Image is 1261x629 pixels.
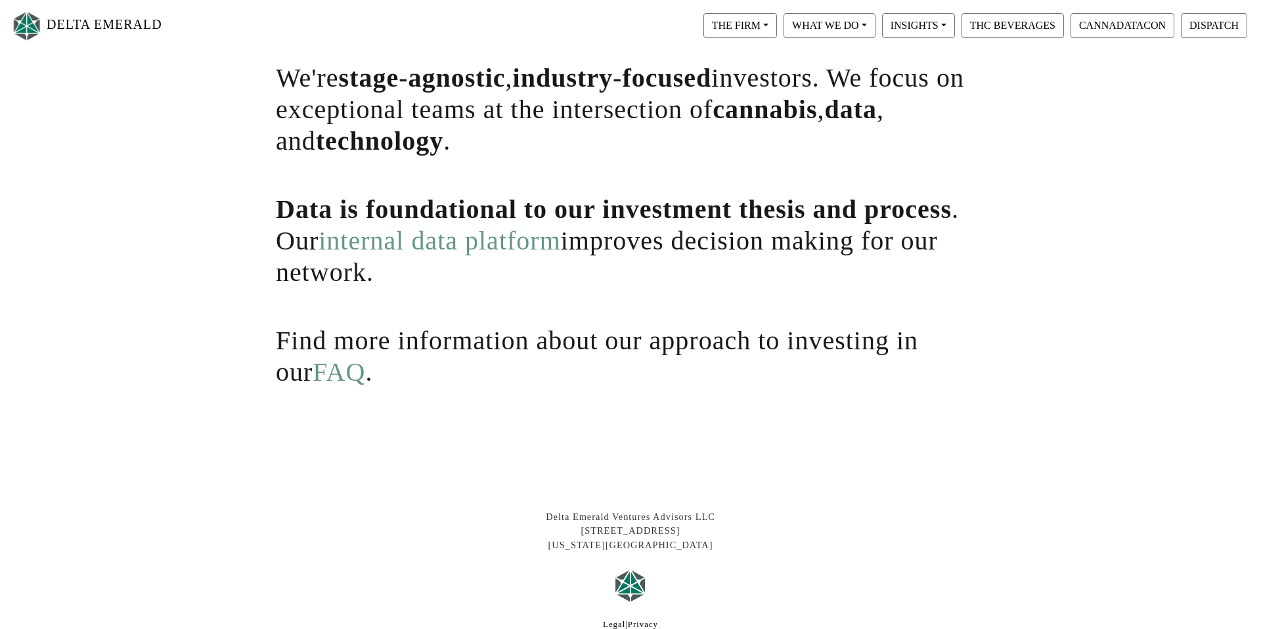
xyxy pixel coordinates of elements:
[276,325,985,388] h1: Find more information about our approach to investing in our .
[276,62,985,157] h1: We're , investors. We focus on exceptional teams at the intersection of , , and .
[628,620,658,629] a: Privacy
[11,5,162,47] a: DELTA EMERALD
[703,13,777,38] button: THE FIRM
[1178,19,1250,30] a: DISPATCH
[1181,13,1247,38] button: DISPATCH
[319,226,561,255] a: internal data platform
[276,194,952,224] span: Data is foundational to our investment thesis and process
[266,510,995,553] div: Delta Emerald Ventures Advisors LLC [STREET_ADDRESS] [US_STATE][GEOGRAPHIC_DATA]
[962,13,1064,38] button: THC BEVERAGES
[611,566,650,605] img: Logo
[713,95,817,124] span: cannabis
[603,620,625,629] a: Legal
[784,13,875,38] button: WHAT WE DO
[824,95,877,124] span: data
[513,63,712,93] span: industry-focused
[339,63,506,93] span: stage-agnostic
[316,126,443,156] span: technology
[882,13,955,38] button: INSIGHTS
[1067,19,1178,30] a: CANNADATACON
[958,19,1067,30] a: THC BEVERAGES
[313,357,365,387] a: FAQ
[11,9,43,43] img: Logo
[1071,13,1174,38] button: CANNADATACON
[276,194,985,288] h1: . Our improves decision making for our network.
